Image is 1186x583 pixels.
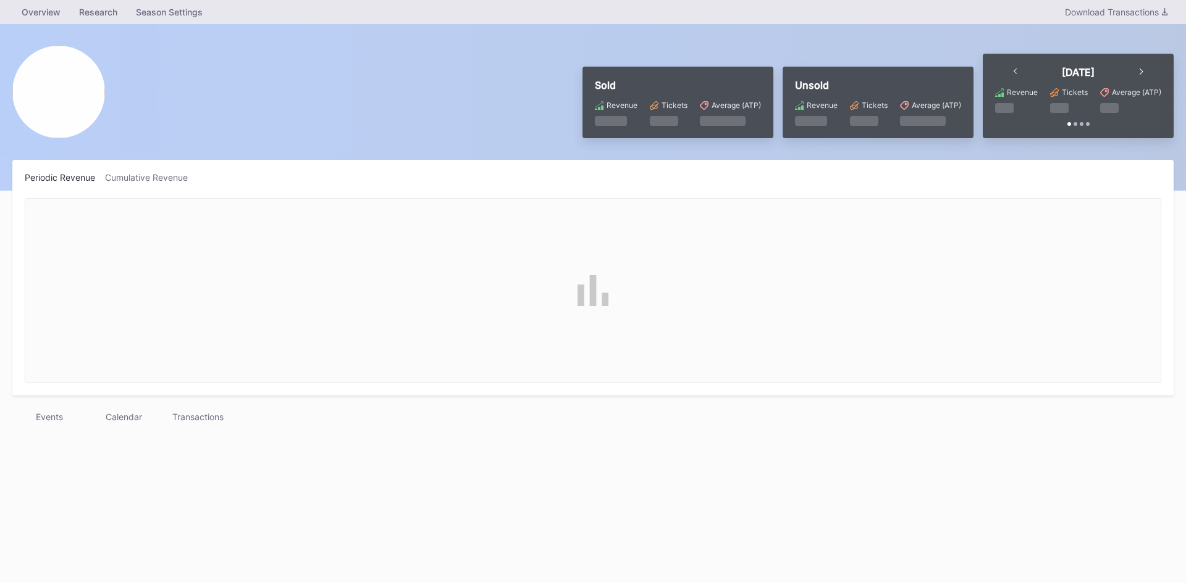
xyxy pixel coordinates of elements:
div: Revenue [1007,88,1038,97]
div: Transactions [161,408,235,426]
div: Revenue [807,101,838,110]
div: [DATE] [1062,66,1095,78]
div: Average (ATP) [1112,88,1161,97]
a: Research [70,3,127,21]
div: Unsold [795,79,961,91]
a: Overview [12,3,70,21]
div: Tickets [1062,88,1088,97]
a: Season Settings [127,3,212,21]
div: Average (ATP) [912,101,961,110]
button: Download Transactions [1059,4,1174,20]
div: Periodic Revenue [25,172,105,183]
div: Calendar [86,408,161,426]
div: Events [12,408,86,426]
div: Revenue [607,101,637,110]
div: Cumulative Revenue [105,172,198,183]
div: Tickets [862,101,888,110]
div: Tickets [662,101,688,110]
div: Average (ATP) [712,101,761,110]
div: Download Transactions [1065,7,1167,17]
div: Sold [595,79,761,91]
